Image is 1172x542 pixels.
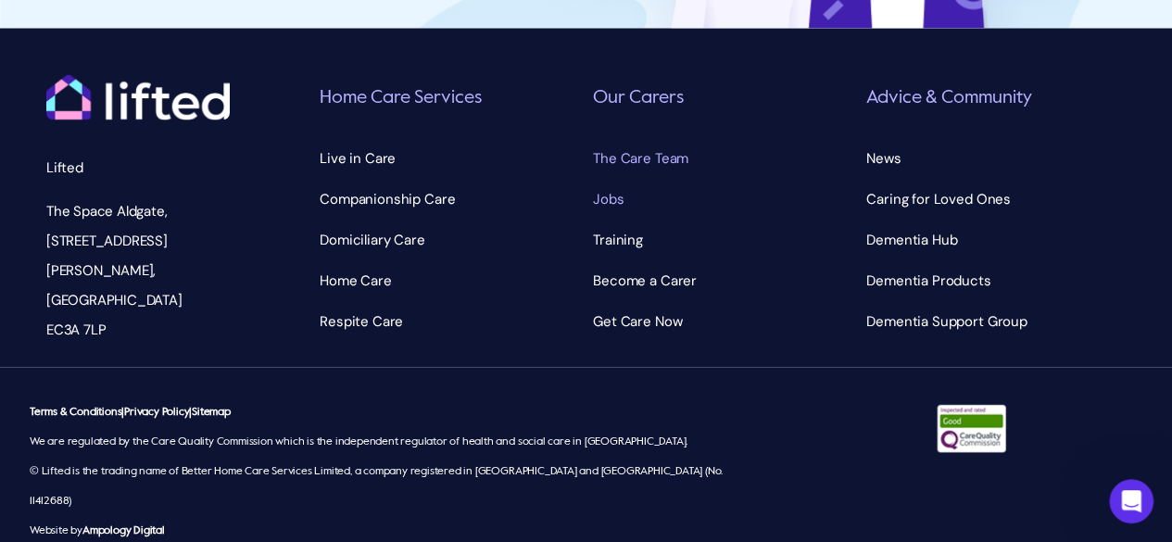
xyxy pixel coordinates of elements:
a: The Care Team [593,144,852,173]
h6: Our Carers [593,86,852,111]
span: Dementia Hub [866,225,957,255]
a: Caring for Loved Ones [866,184,1126,214]
h6: Advice & Community [866,86,1126,111]
strong: | | [30,407,231,418]
span: News [866,144,901,173]
span: Caring for Loved Ones [866,184,1011,214]
span: Respite Care [320,307,403,336]
a: Home Care [320,266,579,296]
a: Get Care Now [593,307,852,336]
a: Live in Care [320,144,579,173]
span: The Care Team [593,144,688,173]
a: Dementia Support Group [866,307,1126,336]
a: Dementia Hub [866,225,1126,255]
span: Jobs [593,184,624,214]
a: Dementia Products [866,266,1126,296]
a: News [866,144,1126,173]
a: Become a Carer [593,266,852,296]
span: Domiciliary Care [320,225,425,255]
a: Sitemap [192,407,231,418]
span: Live in Care [320,144,396,173]
span: Website by [30,525,82,536]
span: Home Care [320,266,392,296]
span: Dementia Support Group [866,307,1027,336]
span: Get Care Now [593,307,682,336]
span: Companionship Care [320,184,455,214]
a: Jobs [593,184,852,214]
span: Training [593,225,643,255]
p: The Space Aldgate, [STREET_ADDRESS][PERSON_NAME], [GEOGRAPHIC_DATA] EC3A 7LP [46,196,230,345]
h6: Home Care Services [320,86,579,111]
a: CQC [937,405,1006,423]
a: Privacy Policy [124,407,189,418]
span: Become a Carer [593,266,697,296]
a: Terms & Conditions [30,407,121,418]
a: Companionship Care [320,184,579,214]
a: Training [593,225,852,255]
p: Lifted [46,153,230,183]
a: Ampology Digital [82,525,165,536]
nav: Home Care Services [320,144,579,336]
a: Respite Care [320,307,579,336]
nav: Our Carers [593,144,852,336]
a: Domiciliary Care [320,225,579,255]
span: Dementia Products [866,266,990,296]
img: logo-white [46,75,230,120]
iframe: Intercom live chat [1109,479,1153,523]
nav: Advice & Community [866,144,1126,336]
